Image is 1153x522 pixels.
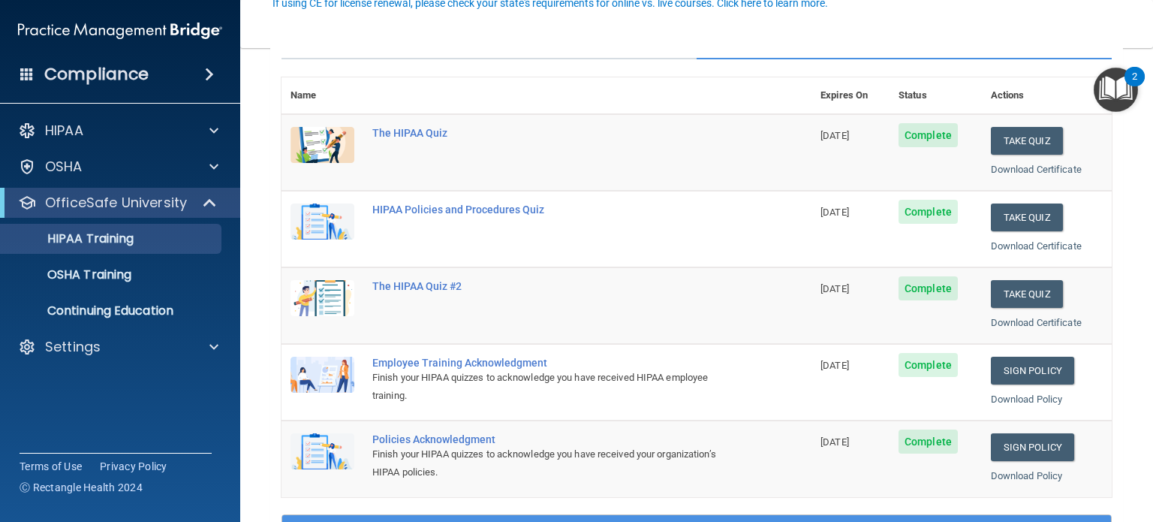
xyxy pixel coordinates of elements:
p: OfficeSafe University [45,194,187,212]
button: Take Quiz [991,204,1063,231]
p: Continuing Education [10,303,215,318]
a: Terms of Use [20,459,82,474]
th: Status [890,77,982,114]
a: Download Policy [991,470,1063,481]
a: Privacy Policy [100,459,167,474]
div: HIPAA Policies and Procedures Quiz [372,204,736,216]
a: Download Policy [991,394,1063,405]
div: Employee Training Acknowledgment [372,357,736,369]
button: Open Resource Center, 2 new notifications [1094,68,1138,112]
span: Complete [899,200,958,224]
span: Complete [899,353,958,377]
button: Take Quiz [991,127,1063,155]
a: Sign Policy [991,357,1074,385]
p: OSHA [45,158,83,176]
p: Settings [45,338,101,356]
th: Name [281,77,363,114]
th: Actions [982,77,1112,114]
span: Complete [899,276,958,300]
div: The HIPAA Quiz #2 [372,280,736,292]
span: [DATE] [820,130,849,141]
a: Settings [18,338,218,356]
p: OSHA Training [10,267,131,282]
th: Expires On [811,77,890,114]
span: Complete [899,123,958,147]
span: [DATE] [820,360,849,371]
a: Download Certificate [991,317,1082,328]
a: Sign Policy [991,433,1074,461]
a: Download Certificate [991,240,1082,252]
p: HIPAA Training [10,231,134,246]
div: 2 [1132,77,1137,96]
img: PMB logo [18,16,222,46]
span: [DATE] [820,436,849,448]
a: HIPAA [18,122,218,140]
a: OSHA [18,158,218,176]
span: [DATE] [820,207,849,218]
div: Finish your HIPAA quizzes to acknowledge you have received HIPAA employee training. [372,369,736,405]
div: The HIPAA Quiz [372,127,736,139]
span: [DATE] [820,283,849,294]
div: Policies Acknowledgment [372,433,736,445]
span: Complete [899,430,958,454]
span: Ⓒ Rectangle Health 2024 [20,480,143,495]
button: Take Quiz [991,280,1063,308]
div: Finish your HIPAA quizzes to acknowledge you have received your organization’s HIPAA policies. [372,445,736,481]
a: Download Certificate [991,164,1082,175]
a: OfficeSafe University [18,194,218,212]
p: HIPAA [45,122,83,140]
h4: Compliance [44,64,149,85]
